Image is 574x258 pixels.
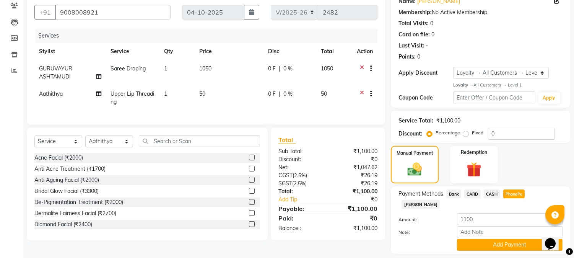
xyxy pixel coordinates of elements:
[111,90,154,105] span: Upper Lip Threading
[34,165,106,173] div: Anti Acne Treatment (₹1700)
[328,171,384,180] div: ₹26.19
[283,90,293,98] span: 0 %
[328,188,384,196] div: ₹1,100.00
[328,224,384,232] div: ₹1,100.00
[35,29,383,43] div: Services
[457,213,563,225] input: Amount
[273,204,328,213] div: Payable:
[106,43,159,60] th: Service
[398,190,443,198] span: Payment Methods
[34,176,99,184] div: Anti Ageing Facial (₹2000)
[393,229,451,236] label: Note:
[403,161,426,178] img: _cash.svg
[39,90,63,97] span: Aathithya
[34,43,106,60] th: Stylist
[199,90,205,97] span: 50
[461,149,487,156] label: Redemption
[294,172,306,178] span: 2.5%
[503,189,525,198] span: PhonePe
[273,188,328,196] div: Total:
[398,8,432,16] div: Membership:
[398,8,563,16] div: No Active Membership
[273,163,328,171] div: Net:
[436,117,460,125] div: ₹1,100.00
[34,187,99,195] div: Bridal Glow Facial (₹3300)
[34,198,123,206] div: De-Pigmentation Treatment (₹2000)
[328,163,384,171] div: ₹1,047.62
[453,91,535,103] input: Enter Offer / Coupon Code
[464,189,481,198] span: CARD
[199,65,211,72] span: 1050
[426,42,428,50] div: -
[164,90,167,97] span: 1
[273,196,337,204] a: Add Tip
[398,69,453,77] div: Apply Discount
[457,239,563,251] button: Add Payment
[462,160,486,179] img: _gift.svg
[352,43,377,60] th: Action
[430,20,433,28] div: 0
[139,135,260,147] input: Search or Scan
[328,214,384,223] div: ₹0
[273,147,328,155] div: Sub Total:
[398,31,430,39] div: Card on file:
[398,94,453,102] div: Coupon Code
[431,31,434,39] div: 0
[446,189,461,198] span: Bank
[273,224,328,232] div: Balance :
[159,43,195,60] th: Qty
[273,180,328,188] div: ( )
[398,117,433,125] div: Service Total:
[268,65,276,73] span: 0 F
[164,65,167,72] span: 1
[398,20,429,28] div: Total Visits:
[436,129,460,136] label: Percentage
[457,226,563,238] input: Add Note
[34,209,116,217] div: Dermalite Fairness Facial (₹2700)
[398,130,422,138] div: Discount:
[279,65,280,73] span: |
[453,82,563,88] div: All Customers → Level 1
[398,42,424,50] div: Last Visit:
[402,200,440,209] span: [PERSON_NAME]
[393,216,451,223] label: Amount:
[472,129,483,136] label: Fixed
[328,147,384,155] div: ₹1,100.00
[417,53,420,61] div: 0
[34,5,56,20] button: +91
[283,65,293,73] span: 0 %
[111,65,146,72] span: Saree Draping
[273,171,328,180] div: ( )
[278,180,292,187] span: SGST
[34,220,92,229] div: Diamond Facial (₹2400)
[321,65,333,72] span: 1050
[397,150,433,157] label: Manual Payment
[337,196,384,204] div: ₹0
[316,43,352,60] th: Total
[278,172,293,179] span: CGST
[398,53,416,61] div: Points:
[268,90,276,98] span: 0 F
[538,92,560,104] button: Apply
[328,155,384,163] div: ₹0
[273,155,328,163] div: Discount:
[484,189,500,198] span: CASH
[195,43,263,60] th: Price
[55,5,171,20] input: Search by Name/Mobile/Email/Code
[542,227,566,250] iframe: chat widget
[39,65,72,80] span: GURUVAYUR ASHTAMUDI
[279,90,280,98] span: |
[273,214,328,223] div: Paid:
[34,154,83,162] div: Acne Facial (₹2000)
[453,82,473,88] strong: Loyalty →
[263,43,316,60] th: Disc
[328,204,384,213] div: ₹1,100.00
[328,180,384,188] div: ₹26.19
[321,90,327,97] span: 50
[278,136,296,144] span: Total
[294,180,305,186] span: 2.5%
